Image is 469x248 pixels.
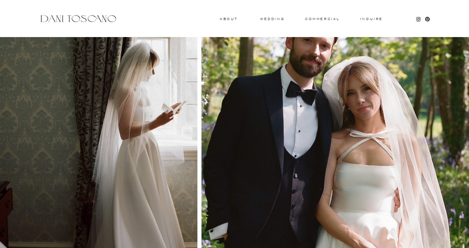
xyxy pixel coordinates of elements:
[305,17,339,20] a: commercial
[220,17,236,20] a: About
[260,17,284,20] a: wedding
[360,17,383,21] a: Inquire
